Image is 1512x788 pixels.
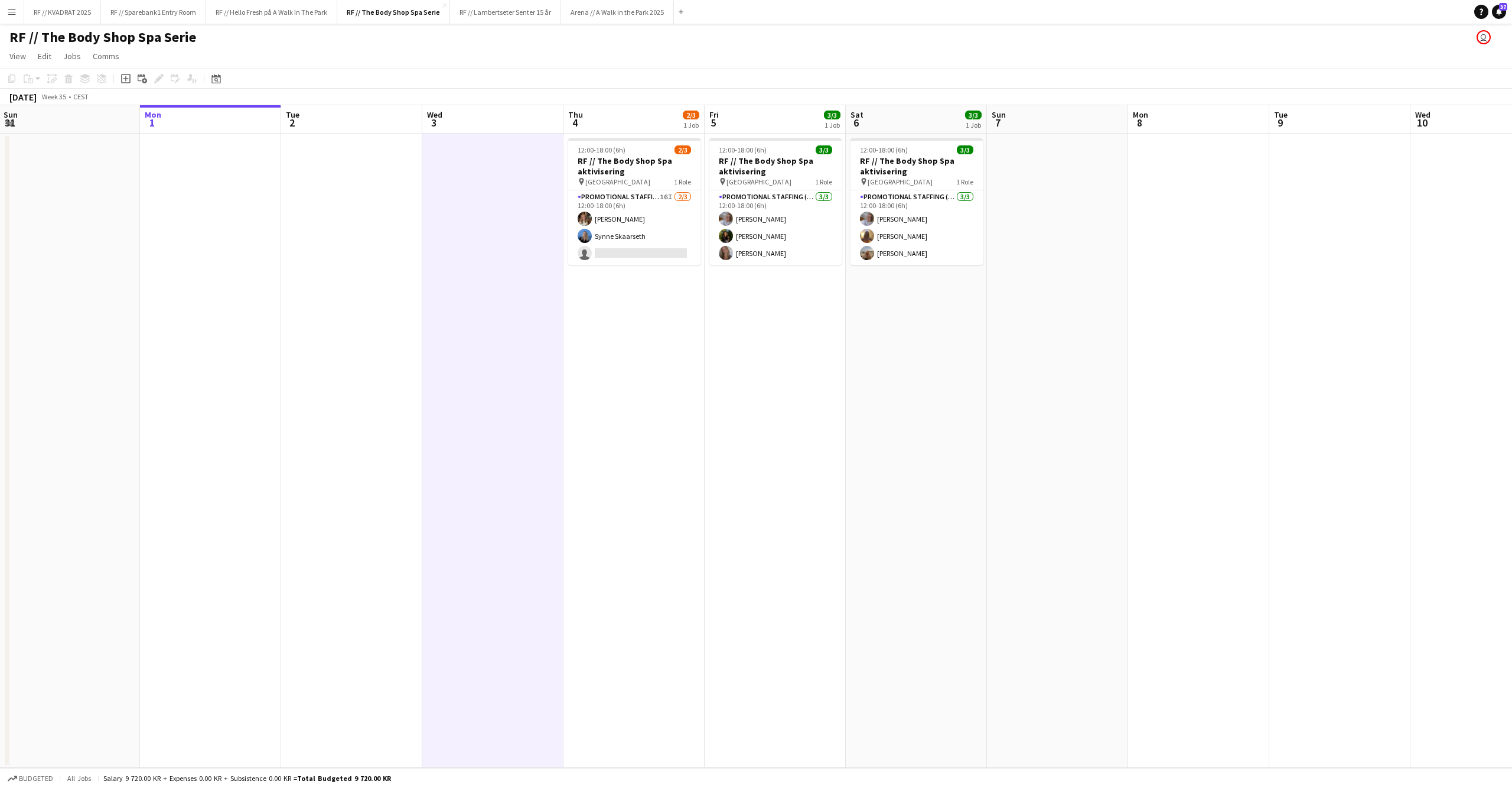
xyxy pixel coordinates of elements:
app-user-avatar: Marit Holvik [1477,30,1491,44]
span: 37 [1499,3,1507,11]
span: 3 [425,116,442,129]
a: Comms [88,48,124,64]
span: All jobs [65,774,93,783]
span: 3/3 [816,145,832,154]
span: 8 [1131,116,1148,129]
button: RF // The Body Shop Spa Serie [337,1,450,24]
button: Budgeted [6,772,55,785]
span: 3/3 [824,111,840,119]
span: [GEOGRAPHIC_DATA] [726,177,791,186]
span: 3/3 [957,145,973,154]
span: Sat [850,109,863,120]
span: [GEOGRAPHIC_DATA] [868,177,933,186]
span: 2/3 [674,145,691,154]
span: 12:00-18:00 (6h) [719,145,767,154]
span: 10 [1413,116,1430,129]
app-job-card: 12:00-18:00 (6h)3/3RF // The Body Shop Spa aktivisering [GEOGRAPHIC_DATA]1 RolePromotional Staffi... [850,138,983,265]
app-job-card: 12:00-18:00 (6h)2/3RF // The Body Shop Spa aktivisering [GEOGRAPHIC_DATA]1 RolePromotional Staffi... [568,138,700,265]
button: RF // Lambertseter Senter 15 år [450,1,561,24]
button: RF // Sparebank1 Entry Room [101,1,206,24]
span: 9 [1272,116,1288,129]
span: 5 [708,116,719,129]
span: 12:00-18:00 (6h) [860,145,908,154]
span: Sun [4,109,18,120]
app-card-role: Promotional Staffing (Promotional Staff)3/312:00-18:00 (6h)[PERSON_NAME][PERSON_NAME][PERSON_NAME] [850,190,983,265]
span: 1 [143,116,161,129]
span: 3/3 [965,111,982,119]
a: Edit [33,48,56,64]
span: 1 Role [674,177,691,186]
span: 12:00-18:00 (6h) [578,145,625,154]
app-job-card: 12:00-18:00 (6h)3/3RF // The Body Shop Spa aktivisering [GEOGRAPHIC_DATA]1 RolePromotional Staffi... [709,138,842,265]
span: 31 [2,116,18,129]
span: View [9,51,26,61]
h3: RF // The Body Shop Spa aktivisering [568,155,700,177]
div: Salary 9 720.00 KR + Expenses 0.00 KR + Subsistence 0.00 KR = [103,774,391,783]
span: Tue [1274,109,1288,120]
h3: RF // The Body Shop Spa aktivisering [850,155,983,177]
button: RF // Hello Fresh på A Walk In The Park [206,1,337,24]
app-card-role: Promotional Staffing (Promotional Staff)3/312:00-18:00 (6h)[PERSON_NAME][PERSON_NAME][PERSON_NAME] [709,190,842,265]
span: 4 [566,116,583,129]
a: View [5,48,31,64]
a: Jobs [58,48,86,64]
button: Arena // A Walk in the Park 2025 [561,1,674,24]
h1: RF // The Body Shop Spa Serie [9,28,196,46]
span: Jobs [63,51,81,61]
span: Tue [286,109,299,120]
button: RF // KVADRAT 2025 [24,1,101,24]
span: Mon [1133,109,1148,120]
span: Week 35 [39,92,69,101]
span: 2 [284,116,299,129]
span: Budgeted [19,774,53,783]
span: 7 [990,116,1006,129]
span: 2/3 [683,111,699,119]
span: Wed [427,109,442,120]
div: 1 Job [966,121,981,129]
app-card-role: Promotional Staffing (Promotional Staff)16I2/312:00-18:00 (6h)[PERSON_NAME]Synne Skaarseth [568,190,700,265]
span: Wed [1415,109,1430,120]
span: 1 Role [956,177,973,186]
span: Total Budgeted 9 720.00 KR [297,774,391,783]
div: 1 Job [683,121,699,129]
div: CEST [73,92,89,101]
div: [DATE] [9,91,37,103]
span: Sun [992,109,1006,120]
span: Thu [568,109,583,120]
span: Edit [38,51,51,61]
span: 1 Role [815,177,832,186]
h3: RF // The Body Shop Spa aktivisering [709,155,842,177]
span: Fri [709,109,719,120]
span: Comms [93,51,119,61]
span: Mon [145,109,161,120]
a: 37 [1492,5,1506,19]
span: [GEOGRAPHIC_DATA] [585,177,650,186]
span: 6 [849,116,863,129]
div: 1 Job [825,121,840,129]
